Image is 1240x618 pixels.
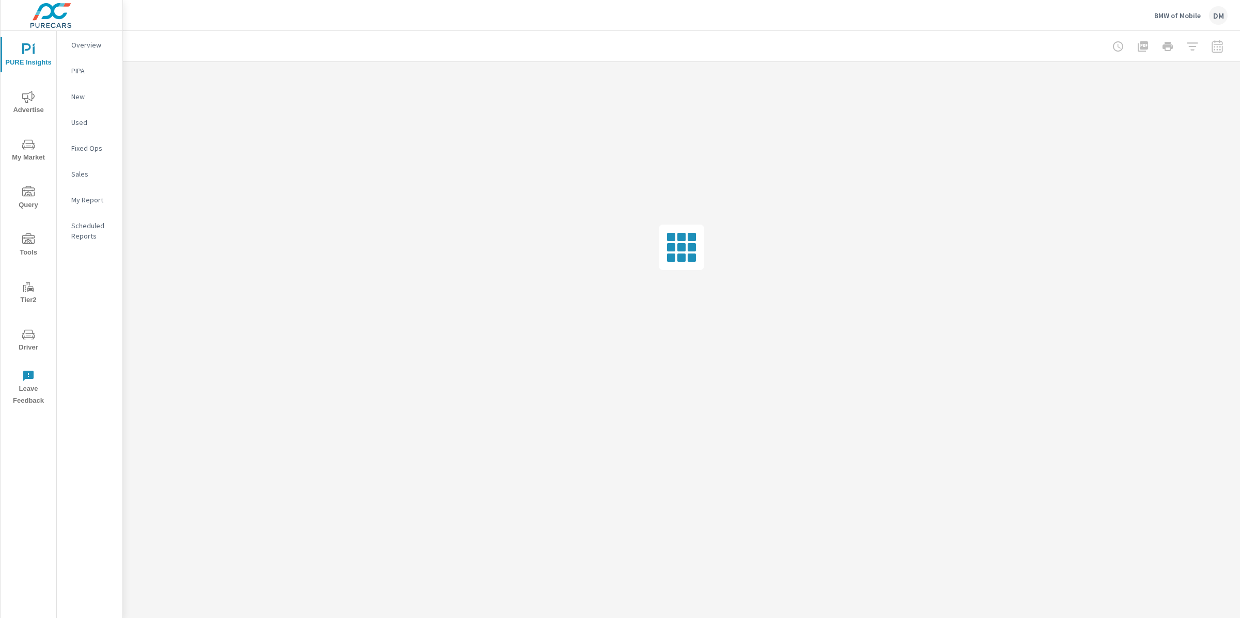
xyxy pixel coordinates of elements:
[71,117,114,128] p: Used
[4,138,53,164] span: My Market
[71,220,114,241] p: Scheduled Reports
[57,166,122,182] div: Sales
[1209,6,1228,25] div: DM
[57,115,122,130] div: Used
[1,31,56,411] div: nav menu
[57,63,122,78] div: PIPA
[71,40,114,50] p: Overview
[57,37,122,53] div: Overview
[1154,11,1201,20] p: BMW of Mobile
[71,143,114,153] p: Fixed Ops
[4,281,53,306] span: Tier2
[57,89,122,104] div: New
[57,192,122,208] div: My Report
[4,186,53,211] span: Query
[71,91,114,102] p: New
[71,169,114,179] p: Sales
[4,370,53,407] span: Leave Feedback
[71,66,114,76] p: PIPA
[4,328,53,354] span: Driver
[4,233,53,259] span: Tools
[4,91,53,116] span: Advertise
[71,195,114,205] p: My Report
[57,140,122,156] div: Fixed Ops
[57,218,122,244] div: Scheduled Reports
[4,43,53,69] span: PURE Insights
